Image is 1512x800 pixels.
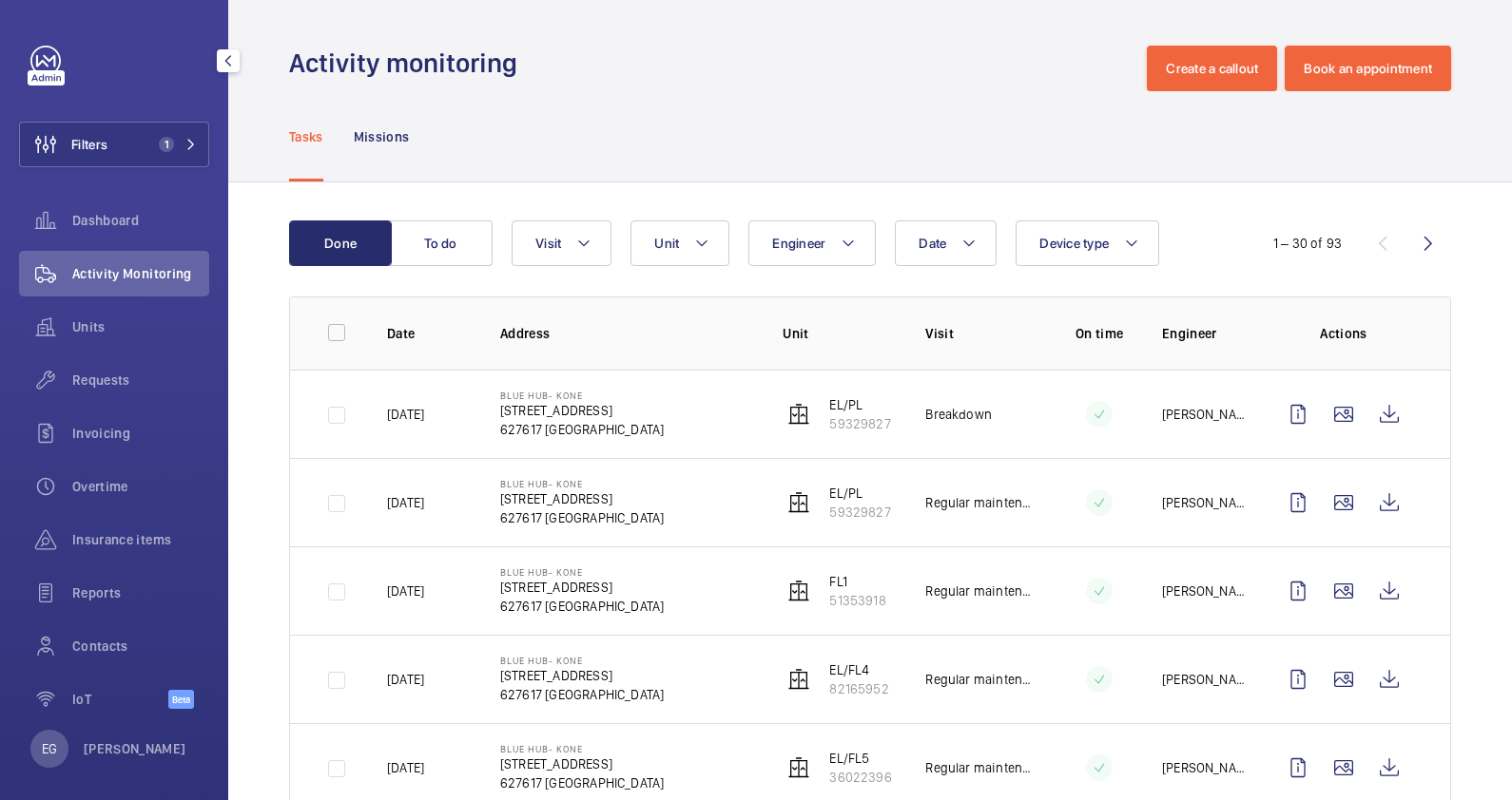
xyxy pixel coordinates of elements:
p: [PERSON_NAME] [1162,493,1245,512]
p: [PERSON_NAME] [84,739,186,758]
p: Address [500,324,752,343]
span: IoT [72,690,168,709]
span: Beta [168,690,194,709]
p: Regular maintenance [925,493,1037,512]
button: Device type [1016,220,1159,266]
p: Visit [925,324,1037,343]
span: Overtime [72,477,209,496]
span: Insurance items [72,530,209,549]
span: Visit [535,236,561,251]
p: Unit [783,324,895,343]
span: Units [72,317,209,336]
p: Engineer [1162,324,1245,343]
span: 1 [159,137,174,152]
span: Unit [654,236,679,251]
p: [PERSON_NAME] [1162,670,1245,689]
span: Requests [72,371,209,390]
button: Date [895,220,997,266]
p: 59329827 [829,503,890,522]
span: Invoicing [72,424,209,443]
p: 627617 [GEOGRAPHIC_DATA] [500,685,664,704]
img: elevator.svg [787,756,810,779]
button: Engineer [748,220,876,266]
p: [DATE] [387,758,424,777]
p: FL1 [829,572,885,591]
p: [STREET_ADDRESS] [500,489,664,508]
img: elevator.svg [787,403,810,426]
p: 627617 [GEOGRAPHIC_DATA] [500,508,664,527]
p: Regular maintenance [925,581,1037,600]
p: 627617 [GEOGRAPHIC_DATA] [500,597,664,616]
p: Breakdown [925,405,992,424]
p: Regular maintenance [925,670,1037,689]
img: elevator.svg [787,668,810,691]
button: Unit [630,220,729,266]
img: elevator.svg [787,580,810,602]
p: [STREET_ADDRESS] [500,401,664,420]
p: Tasks [289,127,323,146]
p: Blue Hub- Kone [500,743,664,754]
p: Missions [354,127,410,146]
p: Regular maintenance [925,758,1037,777]
p: Date [387,324,470,343]
span: Dashboard [72,211,209,230]
p: 627617 [GEOGRAPHIC_DATA] [500,420,664,439]
p: Blue Hub- Kone [500,478,664,489]
p: Blue Hub- Kone [500,655,664,666]
span: Reports [72,583,209,602]
p: EL/FL5 [829,749,891,768]
p: 36022396 [829,768,891,787]
p: [PERSON_NAME] [1162,581,1245,600]
p: 59329827 [829,414,890,433]
span: Filters [71,135,107,154]
p: [PERSON_NAME] [1162,758,1245,777]
p: 82165952 [829,679,888,698]
p: [PERSON_NAME] [1162,405,1245,424]
p: [STREET_ADDRESS] [500,754,664,773]
p: [DATE] [387,493,424,512]
button: To do [390,220,493,266]
p: Blue Hub- Kone [500,390,664,401]
span: Engineer [772,236,825,251]
p: Blue Hub- Kone [500,566,664,578]
p: EL/PL [829,484,890,503]
p: Actions [1275,324,1412,343]
span: Contacts [72,637,209,656]
p: EG [42,739,57,758]
p: 627617 [GEOGRAPHIC_DATA] [500,773,664,792]
p: EL/PL [829,395,890,414]
button: Visit [512,220,611,266]
div: 1 – 30 of 93 [1273,234,1342,253]
img: elevator.svg [787,491,810,514]
span: Device type [1039,236,1109,251]
p: 51353918 [829,591,885,610]
button: Create a callout [1147,46,1277,91]
span: Date [919,236,946,251]
p: [STREET_ADDRESS] [500,578,664,597]
button: Done [289,220,392,266]
p: On time [1067,324,1132,343]
p: EL/FL4 [829,660,888,679]
span: Activity Monitoring [72,264,209,283]
p: [STREET_ADDRESS] [500,666,664,685]
p: [DATE] [387,670,424,689]
button: Filters1 [19,122,209,167]
p: [DATE] [387,581,424,600]
p: [DATE] [387,405,424,424]
button: Book an appointment [1285,46,1451,91]
h1: Activity monitoring [289,46,529,81]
